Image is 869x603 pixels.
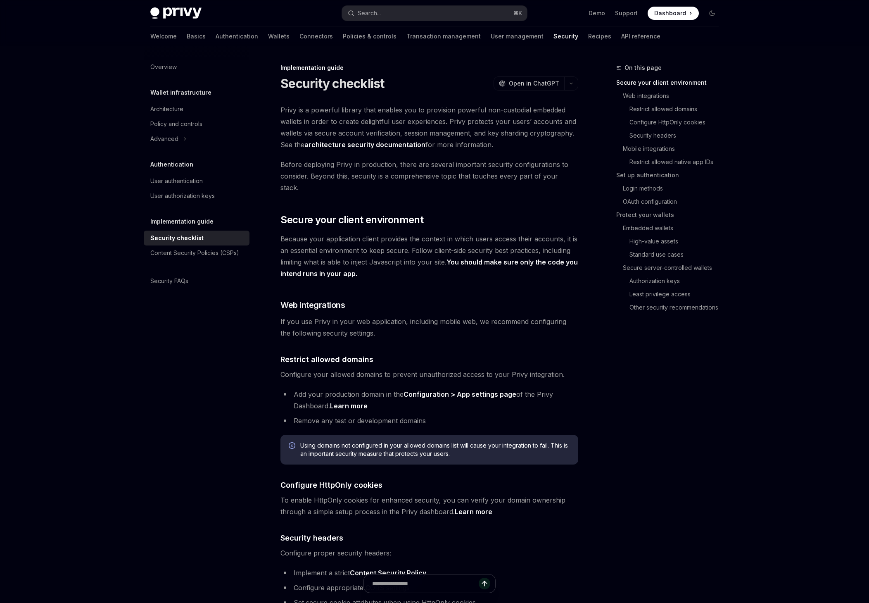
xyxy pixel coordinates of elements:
a: Dashboard [648,7,699,20]
a: Policies & controls [343,26,397,46]
a: Architecture [144,102,249,117]
input: Ask a question... [372,574,479,593]
span: If you use Privy in your web application, including mobile web, we recommend configuring the foll... [280,316,578,339]
a: Overview [144,60,249,74]
a: Configuration > App settings page [404,390,516,399]
a: Authentication [216,26,258,46]
span: Dashboard [654,9,686,17]
a: Content Security Policy [350,569,426,577]
a: Least privilege access [616,288,725,301]
span: Because your application client provides the context in which users access their accounts, it is ... [280,233,578,279]
button: Open search [342,6,527,21]
a: Basics [187,26,206,46]
div: User authentication [150,176,203,186]
div: Architecture [150,104,183,114]
a: Connectors [299,26,333,46]
span: On this page [624,63,662,73]
a: Other security recommendations [616,301,725,314]
h1: Security checklist [280,76,385,91]
a: Content Security Policies (CSPs) [144,245,249,260]
span: Web integrations [280,299,345,311]
span: ⌘ K [513,10,522,17]
h5: Implementation guide [150,217,214,226]
span: Configure your allowed domains to prevent unauthorized access to your Privy integration. [280,369,578,380]
div: Implementation guide [280,64,578,72]
a: Restrict allowed native app IDs [616,155,725,169]
a: Embedded wallets [616,222,725,235]
a: Support [615,9,638,17]
svg: Info [289,442,297,450]
h5: Authentication [150,160,193,169]
a: Wallets [268,26,290,46]
div: Security FAQs [150,276,188,286]
div: Content Security Policies (CSPs) [150,248,239,258]
a: Welcome [150,26,177,46]
a: API reference [621,26,660,46]
div: Policy and controls [150,119,202,129]
img: dark logo [150,7,202,19]
a: Secure server-controlled wallets [616,261,725,274]
a: Transaction management [406,26,481,46]
button: Toggle Advanced section [144,131,249,146]
span: Configure proper security headers: [280,547,578,559]
a: Recipes [588,26,611,46]
div: Overview [150,62,177,72]
button: Send message [479,578,490,589]
span: Secure your client environment [280,213,423,226]
li: Implement a strict [280,567,578,579]
a: Login methods [616,182,725,195]
div: Security checklist [150,233,204,243]
a: Authorization keys [616,274,725,288]
span: Using domains not configured in your allowed domains list will cause your integration to fail. Th... [300,441,570,458]
a: Learn more [455,508,492,516]
a: User authentication [144,174,249,188]
a: Security FAQs [144,274,249,288]
div: Advanced [150,134,178,144]
button: Toggle dark mode [705,7,719,20]
h5: Wallet infrastructure [150,88,211,98]
a: Demo [589,9,605,17]
div: Search... [358,8,381,18]
a: Secure your client environment [616,76,725,89]
li: Remove any test or development domains [280,415,578,427]
a: Policy and controls [144,117,249,131]
span: Security headers [280,532,343,543]
a: Protect your wallets [616,208,725,222]
a: Standard use cases [616,248,725,261]
a: Set up authentication [616,169,725,182]
span: Open in ChatGPT [509,79,559,88]
a: Security checklist [144,231,249,245]
a: Learn more [330,402,368,410]
a: Mobile integrations [616,142,725,155]
a: OAuth configuration [616,195,725,208]
div: User authorization keys [150,191,215,201]
span: Restrict allowed domains [280,354,373,365]
a: Security headers [616,129,725,142]
a: High-value assets [616,235,725,248]
a: User authorization keys [144,188,249,203]
span: Before deploying Privy in production, there are several important security configurations to cons... [280,159,578,193]
span: Configure HttpOnly cookies [280,479,382,491]
a: User management [491,26,544,46]
a: Restrict allowed domains [616,102,725,116]
span: To enable HttpOnly cookies for enhanced security, you can verify your domain ownership through a ... [280,494,578,517]
span: Privy is a powerful library that enables you to provision powerful non-custodial embedded wallets... [280,104,578,150]
a: Security [553,26,578,46]
button: Open in ChatGPT [494,76,564,91]
a: Web integrations [616,89,725,102]
li: Add your production domain in the of the Privy Dashboard. [280,388,578,412]
a: Configure HttpOnly cookies [616,116,725,129]
a: architecture security documentation [304,141,425,149]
